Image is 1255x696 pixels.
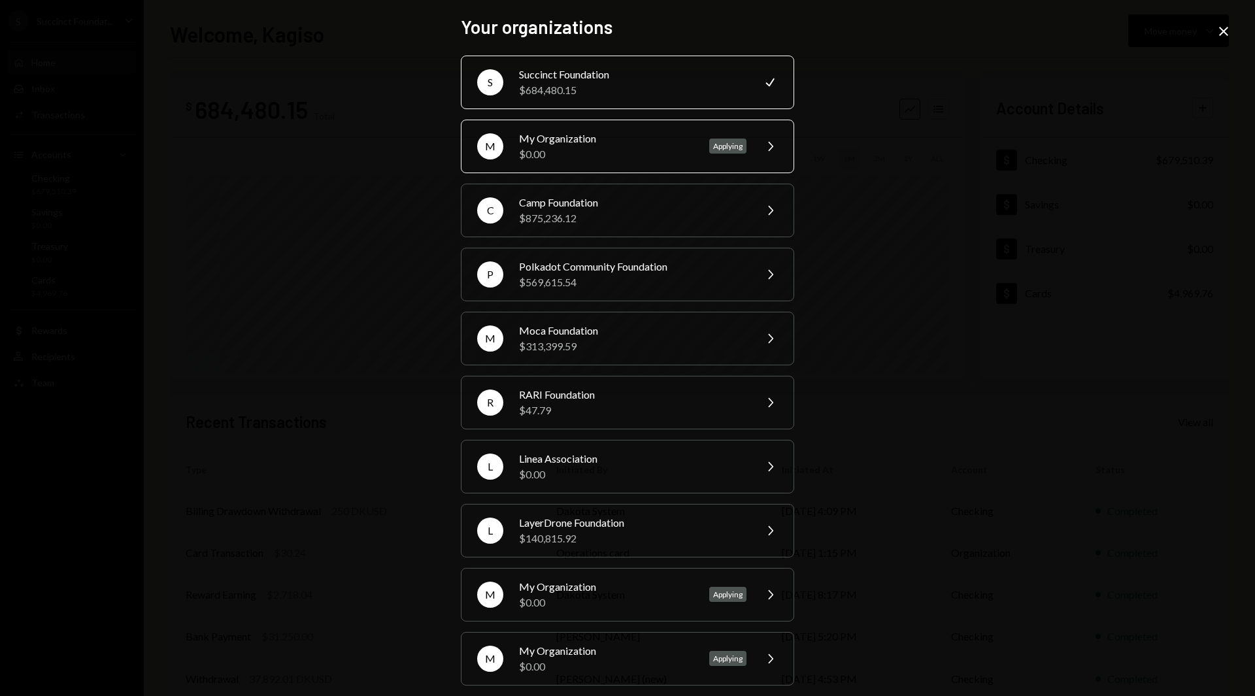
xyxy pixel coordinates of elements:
[461,440,794,493] button: LLinea Association$0.00
[461,248,794,301] button: PPolkadot Community Foundation$569,615.54
[519,531,746,546] div: $140,815.92
[519,82,746,98] div: $684,480.15
[461,184,794,237] button: CCamp Foundation$875,236.12
[709,139,746,154] div: Applying
[519,274,746,290] div: $569,615.54
[477,518,503,544] div: L
[519,210,746,226] div: $875,236.12
[519,339,746,354] div: $313,399.59
[477,389,503,416] div: R
[461,56,794,109] button: SSuccinct Foundation$684,480.15
[519,387,746,403] div: RARI Foundation
[709,587,746,602] div: Applying
[461,568,794,621] button: MMy Organization$0.00Applying
[477,69,503,95] div: S
[519,643,694,659] div: My Organization
[461,14,794,40] h2: Your organizations
[477,197,503,224] div: C
[477,646,503,672] div: M
[477,325,503,352] div: M
[477,133,503,159] div: M
[461,312,794,365] button: MMoca Foundation$313,399.59
[519,451,746,467] div: Linea Association
[519,146,694,162] div: $0.00
[519,131,694,146] div: My Organization
[519,515,746,531] div: LayerDrone Foundation
[519,323,746,339] div: Moca Foundation
[519,195,746,210] div: Camp Foundation
[461,376,794,429] button: RRARI Foundation$47.79
[461,504,794,557] button: LLayerDrone Foundation$140,815.92
[461,632,794,686] button: MMy Organization$0.00Applying
[519,67,746,82] div: Succinct Foundation
[461,120,794,173] button: MMy Organization$0.00Applying
[477,454,503,480] div: L
[519,579,694,595] div: My Organization
[519,595,694,610] div: $0.00
[709,651,746,666] div: Applying
[519,403,746,418] div: $47.79
[519,659,694,674] div: $0.00
[477,582,503,608] div: M
[477,261,503,288] div: P
[519,467,746,482] div: $0.00
[519,259,746,274] div: Polkadot Community Foundation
